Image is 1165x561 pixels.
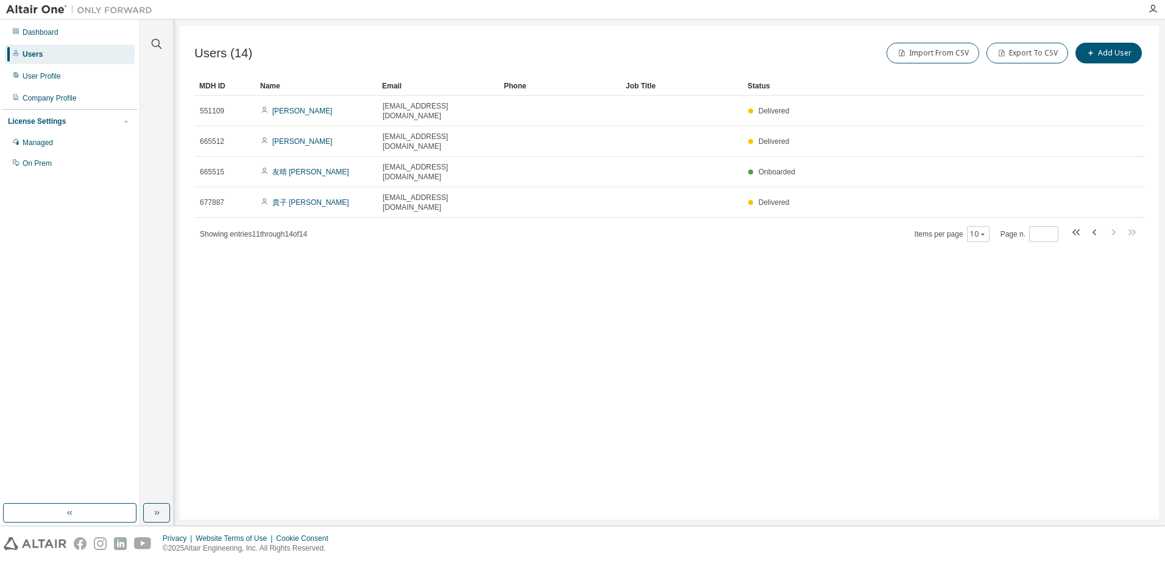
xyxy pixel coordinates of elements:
[23,93,77,103] div: Company Profile
[134,537,152,550] img: youtube.svg
[383,132,494,151] span: [EMAIL_ADDRESS][DOMAIN_NAME]
[200,106,224,116] span: 551109
[200,230,307,238] span: Showing entries 11 through 14 of 14
[260,76,372,96] div: Name
[23,159,52,168] div: On Prem
[272,168,349,176] a: 友晴 [PERSON_NAME]
[4,537,66,550] img: altair_logo.svg
[383,193,494,212] span: [EMAIL_ADDRESS][DOMAIN_NAME]
[200,137,224,146] span: 665512
[272,137,333,146] a: [PERSON_NAME]
[759,137,790,146] span: Delivered
[200,198,224,207] span: 677887
[1075,43,1142,63] button: Add User
[759,107,790,115] span: Delivered
[759,168,795,176] span: Onboarded
[23,27,58,37] div: Dashboard
[383,162,494,182] span: [EMAIL_ADDRESS][DOMAIN_NAME]
[276,534,335,543] div: Cookie Consent
[382,76,494,96] div: Email
[748,76,1081,96] div: Status
[272,107,333,115] a: [PERSON_NAME]
[163,543,336,554] p: © 2025 Altair Engineering, Inc. All Rights Reserved.
[23,138,53,148] div: Managed
[194,46,252,60] span: Users (14)
[196,534,276,543] div: Website Terms of Use
[504,76,616,96] div: Phone
[970,229,986,239] button: 10
[759,198,790,207] span: Delivered
[6,4,158,16] img: Altair One
[23,71,61,81] div: User Profile
[114,537,127,550] img: linkedin.svg
[626,76,738,96] div: Job Title
[915,226,990,242] span: Items per page
[383,101,494,121] span: [EMAIL_ADDRESS][DOMAIN_NAME]
[272,198,349,207] a: 貴子 [PERSON_NAME]
[23,49,43,59] div: Users
[887,43,979,63] button: Import From CSV
[74,537,87,550] img: facebook.svg
[163,534,196,543] div: Privacy
[199,76,250,96] div: MDH ID
[8,116,66,126] div: License Settings
[200,167,224,177] span: 665515
[986,43,1068,63] button: Export To CSV
[94,537,107,550] img: instagram.svg
[1000,226,1058,242] span: Page n.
